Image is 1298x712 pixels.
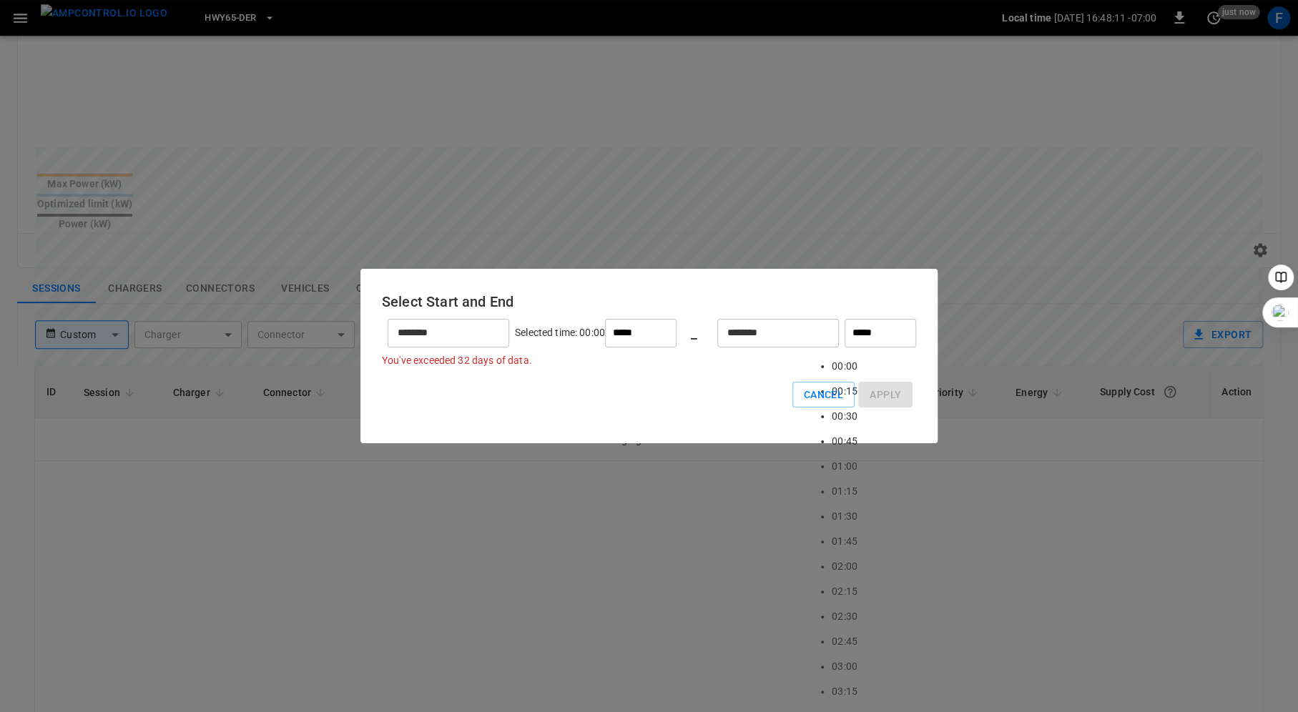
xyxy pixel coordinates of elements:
span: Selected time: 00:00 [515,326,605,337]
p: You've exceeded 32 days of data. [382,353,916,367]
li: 01:45 [832,529,857,554]
li: 02:15 [832,579,857,604]
li: 01:15 [832,479,857,504]
li: 01:30 [832,504,857,529]
h6: _ [691,322,697,345]
li: 03:00 [832,654,857,679]
li: 01:00 [832,454,857,479]
li: 00:00 [832,354,857,379]
li: 03:15 [832,679,857,704]
li: 00:45 [832,429,857,454]
li: 02:45 [832,629,857,654]
li: 02:00 [832,554,857,579]
li: 00:15 [832,379,857,404]
h6: Select Start and End [382,290,916,313]
li: 02:30 [832,604,857,629]
li: 00:30 [832,404,857,429]
button: Cancel [792,382,855,408]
